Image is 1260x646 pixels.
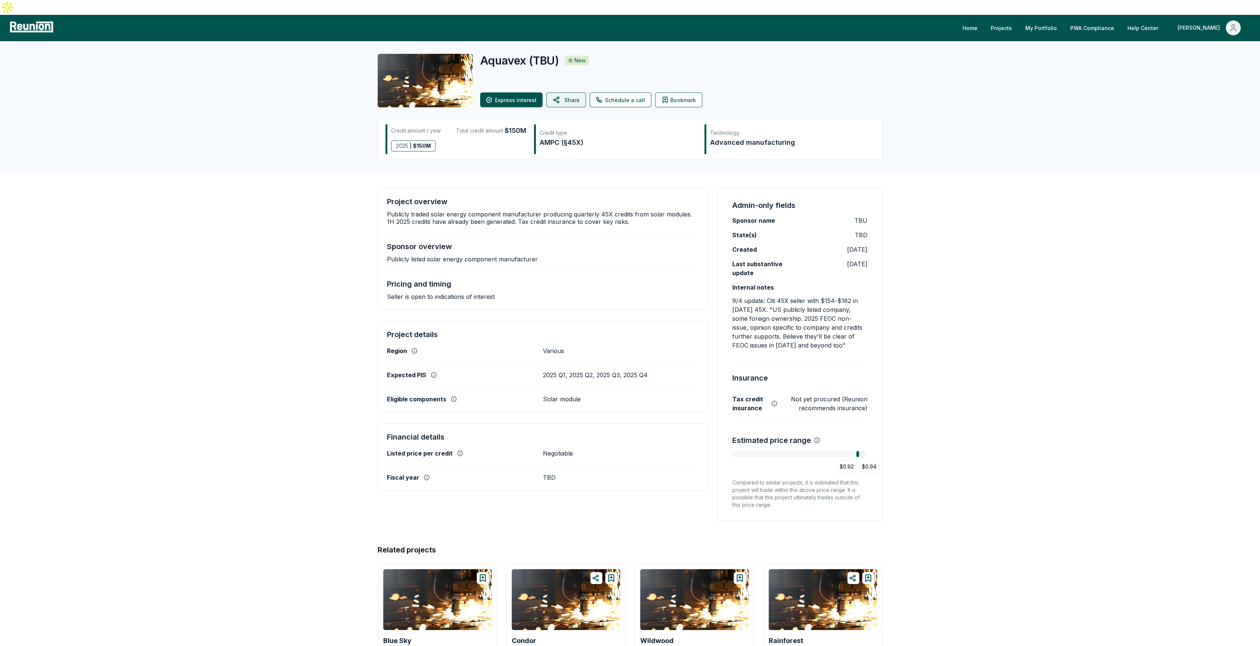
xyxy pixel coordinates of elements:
div: Credit amount / year [391,125,441,136]
div: Advanced manufacturing [710,137,867,148]
label: Fiscal year [387,474,419,481]
h4: Project overview [387,197,447,206]
label: Created [732,245,757,254]
img: Wildwood [640,569,749,630]
img: Rainforest [769,569,877,630]
a: Schedule a call [590,92,651,107]
label: Last substantive update [732,260,800,277]
p: $0.92 [840,462,854,471]
label: Listed price per credit [387,450,453,457]
a: Projects [985,20,1018,35]
a: Home [957,20,983,35]
button: [PERSON_NAME] [1172,20,1247,35]
img: Condor [512,569,620,630]
nav: Main [957,20,1253,35]
div: Compared to similar projects, it is estimated that this project will trade within the above price... [732,479,867,509]
img: Blue Sky [383,569,492,630]
p: 9/4 update: Citi 45X seller with $154-$182 in [DATE] 45X. "US publicly listed company, some forei... [732,296,867,350]
button: Express interest [480,92,543,107]
span: ( TBU ) [529,54,559,67]
div: AMPC (§45X) [540,137,697,148]
img: Aquavex [378,54,473,107]
label: Sponsor name [732,216,775,225]
p: Not yet procured (Reunion recommends insurance) [786,395,867,412]
a: My Portfolio [1019,20,1063,35]
label: Internal notes [732,283,774,292]
div: [PERSON_NAME] [1178,20,1223,35]
p: Seller is open to indications of interest [387,293,495,300]
label: Eligible components [387,395,446,403]
h4: Estimated price range [732,435,811,446]
a: Help Center [1121,20,1164,35]
label: Tax credit insurance [732,395,767,412]
h4: Pricing and timing [387,280,451,288]
a: Condor [512,637,536,645]
p: TBU [854,216,867,225]
p: [DATE] [847,245,867,254]
a: Blue Sky [383,637,411,645]
div: Total credit amount [456,125,526,136]
span: 2025 [396,141,408,151]
p: Publicly listed solar energy component manufacturer [387,255,538,263]
p: Publicly traded solar energy component manufacturer producing quarterly 45X credits from solar mo... [387,211,699,225]
p: $0.94 [862,462,876,471]
h4: Project details [387,330,699,339]
p: New [574,57,586,64]
button: Bookmark [655,92,702,107]
a: Rainforest [769,637,803,645]
h4: Sponsor overview [387,242,452,251]
p: [DATE] [847,260,867,268]
p: TBD [543,474,556,481]
p: Solar module [543,395,581,403]
span: $150M [505,125,526,136]
h4: Admin-only fields [732,200,795,211]
span: | [410,141,411,151]
a: Wildwood [640,637,674,645]
div: Credit type [540,129,697,137]
p: TBD [855,231,867,239]
label: State(s) [732,231,757,239]
label: Region [387,347,407,355]
a: PWA Compliance [1064,20,1120,35]
div: Technology [710,129,867,137]
span: $ 150M [413,141,431,151]
h2: Aquavex [480,54,559,67]
p: 2025 Q1, 2025 Q2, 2025 Q3, 2025 Q4 [543,371,648,379]
h4: Insurance [732,372,768,384]
h4: Related projects [378,545,436,555]
button: Share [546,92,586,107]
p: Various [543,347,564,355]
h4: Financial details [387,433,699,441]
label: Expected PIS [387,371,426,379]
p: Negotiable [543,450,573,457]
